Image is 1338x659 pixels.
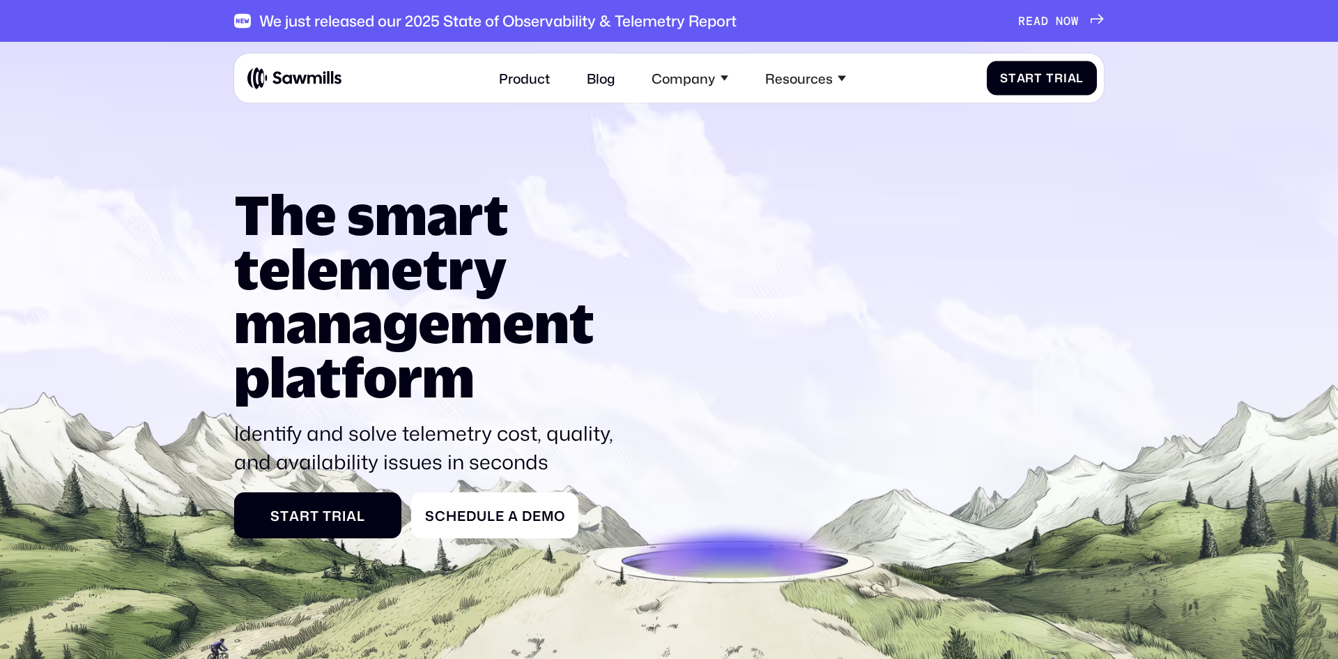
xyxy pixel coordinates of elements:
span: a [1068,71,1077,85]
div: Resources [755,60,856,96]
div: Company [652,70,715,86]
span: d [466,508,477,524]
span: t [310,508,319,524]
span: D [1041,14,1049,28]
span: a [508,508,518,524]
span: t [1034,71,1043,85]
span: i [1063,71,1068,85]
div: Company [642,60,738,96]
span: T [1046,71,1054,85]
p: Identify and solve telemetry cost, quality, and availability issues in seconds [234,419,622,476]
span: N [1056,14,1063,28]
span: r [1025,71,1034,85]
span: S [425,508,435,524]
span: e [495,508,505,524]
span: l [357,508,365,524]
span: a [1017,71,1026,85]
span: m [541,508,554,524]
span: e [457,508,466,524]
span: e [532,508,541,524]
span: S [270,508,280,524]
a: READNOW [1018,14,1104,28]
div: Resources [765,70,833,86]
div: We just released our 2025 State of Observability & Telemetry Report [259,12,737,30]
a: ScheduleaDemo [411,492,578,538]
span: h [446,508,457,524]
span: t [280,508,289,524]
span: c [435,508,446,524]
span: r [1054,71,1063,85]
span: r [300,508,310,524]
span: S [1000,71,1008,85]
a: Product [489,60,560,96]
span: o [554,508,565,524]
span: l [487,508,495,524]
span: a [289,508,300,524]
span: i [342,508,346,524]
a: Blog [576,60,625,96]
a: StartTrial [987,61,1098,95]
span: u [477,508,487,524]
span: R [1018,14,1026,28]
span: T [323,508,332,524]
span: a [346,508,357,524]
span: A [1033,14,1041,28]
span: O [1063,14,1071,28]
span: l [1076,71,1084,85]
h1: The smart telemetry management platform [234,188,622,404]
a: StartTrial [234,492,401,538]
span: t [1008,71,1017,85]
span: r [332,508,342,524]
span: D [522,508,532,524]
span: W [1071,14,1079,28]
span: E [1026,14,1033,28]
